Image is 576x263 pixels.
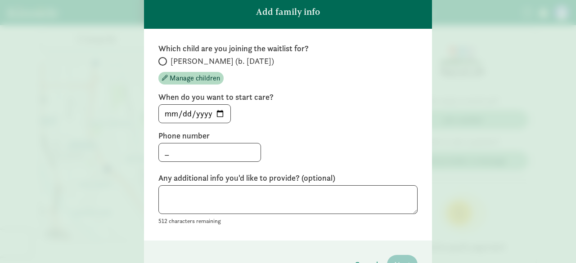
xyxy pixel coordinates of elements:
[170,73,220,84] span: Manage children
[158,92,418,103] label: When do you want to start care?
[158,173,418,183] label: Any additional info you'd like to provide? (optional)
[158,217,221,225] small: 512 characters remaining
[158,43,418,54] label: Which child are you joining the waitlist for?
[171,56,274,67] span: [PERSON_NAME] (b. [DATE])
[159,143,261,161] input: 5555555555
[158,130,418,141] label: Phone number
[158,72,224,85] button: Manage children
[256,5,320,18] p: Add family info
